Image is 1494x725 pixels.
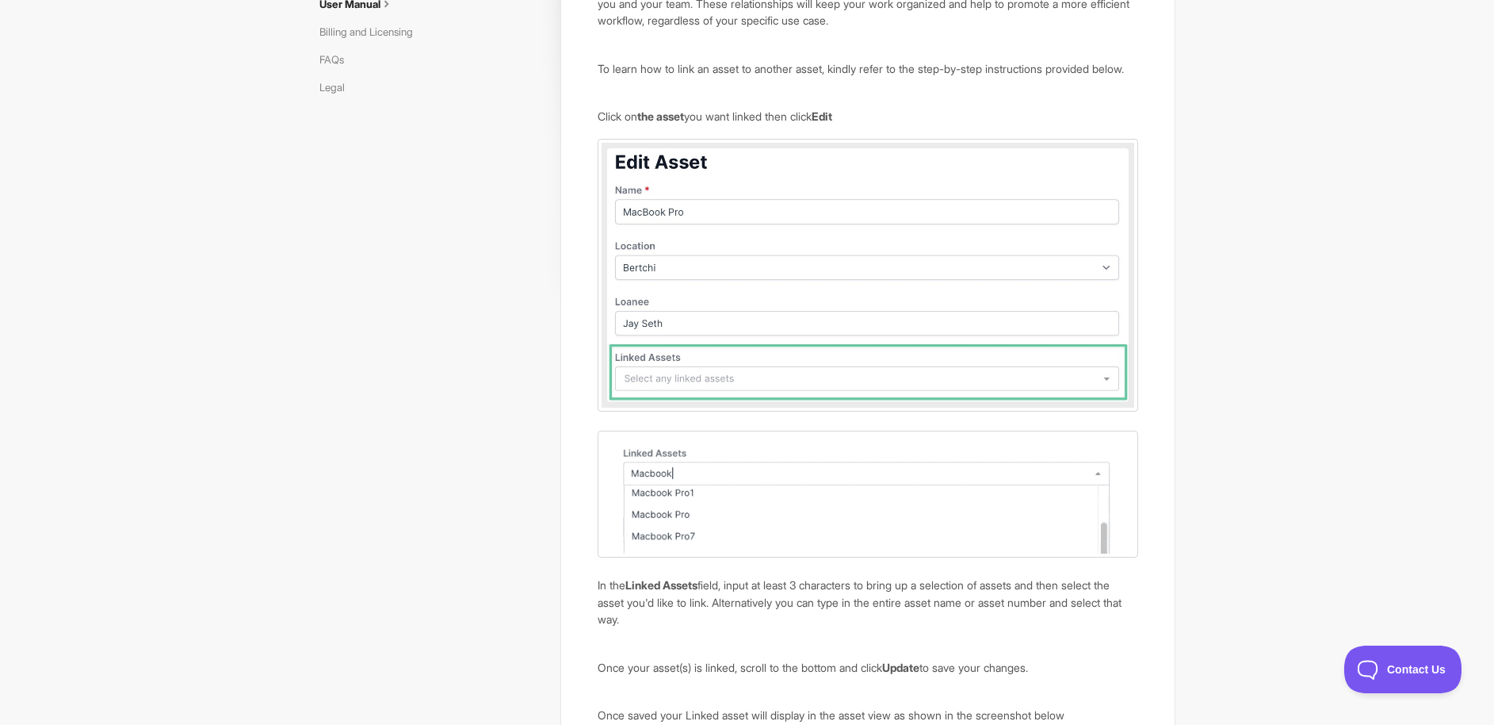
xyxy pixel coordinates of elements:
b: Edit [812,109,832,123]
a: Legal [319,75,357,100]
b: the asset [637,109,684,123]
iframe: Toggle Customer Support [1344,646,1462,693]
img: file-bNhITHA9Xl.gif [598,431,1137,558]
p: Once your asset(s) is linked, scroll to the bottom and click to save your changes. [598,659,1137,677]
p: Once saved your Linked asset will display in the asset view as shown in the screenshot below [598,707,1137,724]
p: To learn how to link an asset to another asset, kindly refer to the step-by-step instructions pro... [598,60,1137,78]
a: FAQs [319,47,356,72]
a: Billing and Licensing [319,19,425,44]
b: Update [882,661,919,674]
p: In the field, input at least 3 characters to bring up a selection of assets and then select the a... [598,577,1137,628]
p: Click on you want linked then click [598,108,1137,125]
b: Linked Assets [625,578,697,592]
img: file-jCZXp4nNzN.jpg [598,139,1137,412]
